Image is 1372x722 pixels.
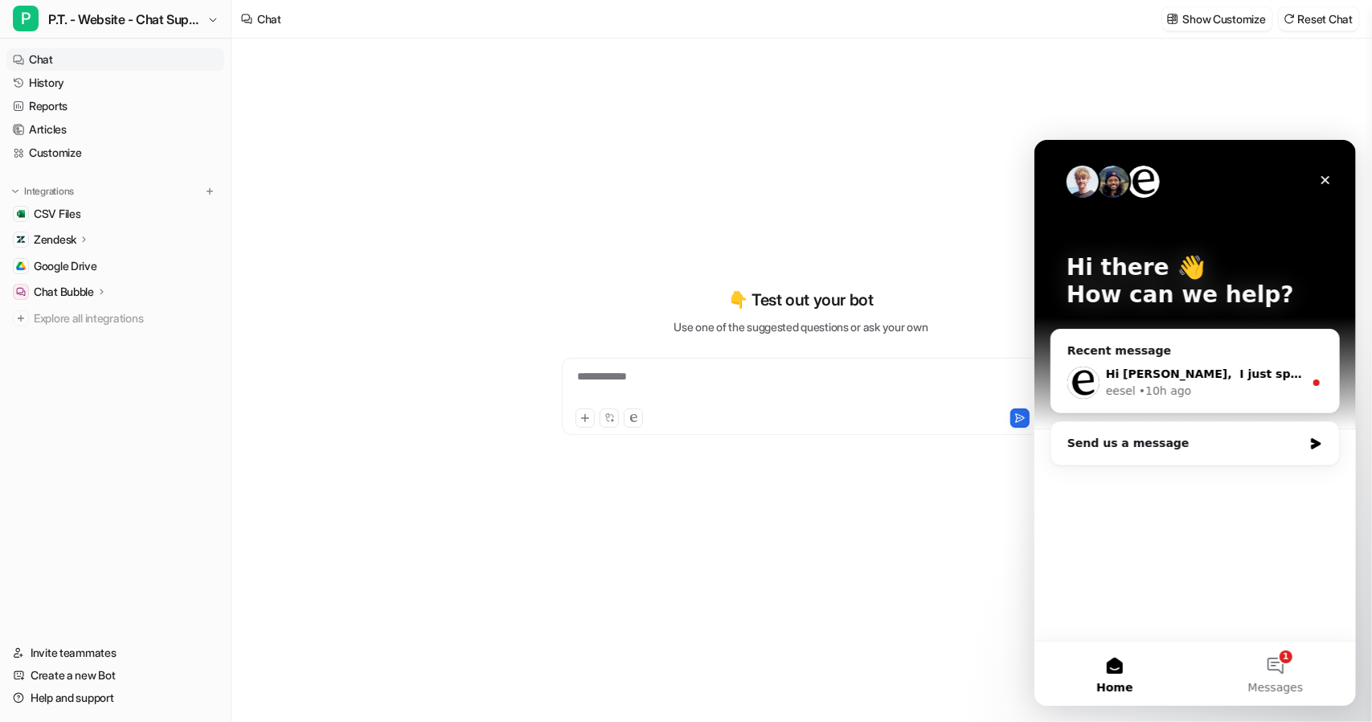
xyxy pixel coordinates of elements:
[6,183,79,199] button: Integrations
[1279,7,1359,31] button: Reset Chat
[34,232,76,248] p: Zendesk
[204,186,215,197] img: menu_add.svg
[34,284,94,300] p: Chat Bubble
[6,203,224,225] a: CSV FilesCSV Files
[13,310,29,326] img: explore all integrations
[34,258,97,274] span: Google Drive
[16,261,26,271] img: Google Drive
[6,255,224,277] a: Google DriveGoogle Drive
[1183,10,1266,27] p: Show Customize
[1284,13,1295,25] img: reset
[6,48,224,71] a: Chat
[6,95,224,117] a: Reports
[1167,13,1178,25] img: customize
[13,6,39,31] span: P
[1034,140,1356,706] iframe: Intercom live chat
[728,288,873,312] p: 👇 Test out your bot
[34,306,218,331] span: Explore all integrations
[6,142,224,164] a: Customize
[16,209,26,219] img: CSV Files
[16,235,26,244] img: Zendesk
[6,72,224,94] a: History
[24,185,74,198] p: Integrations
[34,206,80,222] span: CSV Files
[257,10,281,27] div: Chat
[10,186,21,197] img: expand menu
[6,687,224,709] a: Help and support
[674,318,928,335] p: Use one of the suggested questions or ask your own
[6,642,224,664] a: Invite teammates
[6,307,224,330] a: Explore all integrations
[16,287,26,297] img: Chat Bubble
[6,118,224,141] a: Articles
[48,8,203,31] span: P.T. - Website - Chat Support
[6,664,224,687] a: Create a new Bot
[1162,7,1272,31] button: Show Customize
